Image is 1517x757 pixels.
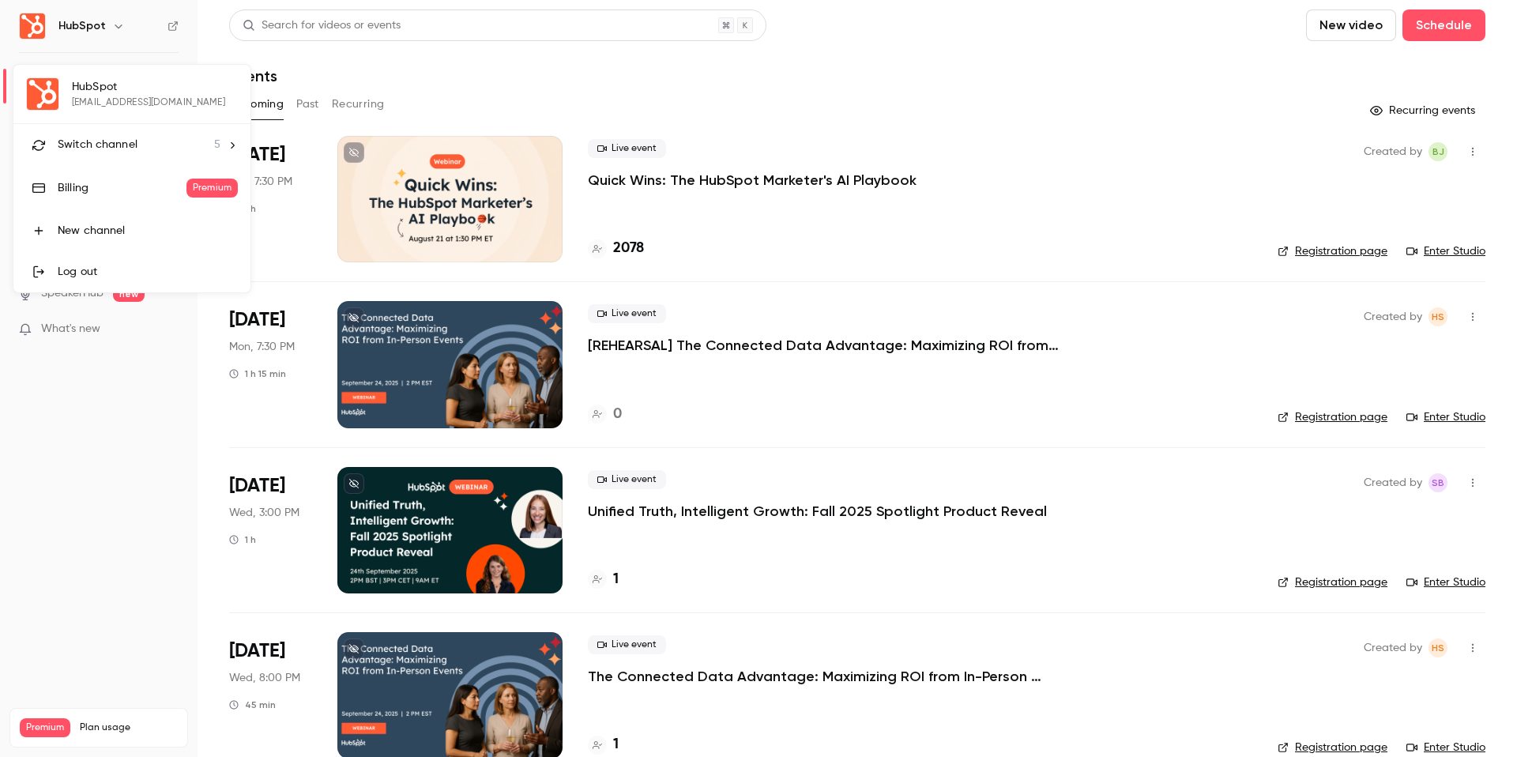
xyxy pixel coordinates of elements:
div: Log out [58,264,238,280]
span: Switch channel [58,137,137,153]
span: Premium [186,179,238,198]
span: 5 [214,137,220,153]
div: Billing [58,180,186,196]
div: New channel [58,223,238,239]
